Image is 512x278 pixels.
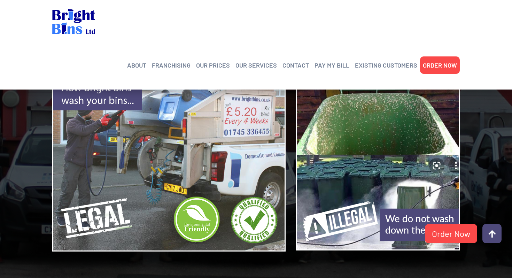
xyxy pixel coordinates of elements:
img: them.png [296,72,460,251]
a: CONTACT [282,60,309,70]
a: PAY MY BILL [315,60,349,70]
a: ABOUT [127,60,146,70]
a: OUR PRICES [196,60,230,70]
a: OUR SERVICES [235,60,277,70]
a: Order Now [425,224,477,243]
a: FRANCHISING [152,60,191,70]
a: ORDER NOW [423,60,457,70]
a: EXISTING CUSTOMERS [355,60,417,70]
img: us.png [52,72,286,252]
